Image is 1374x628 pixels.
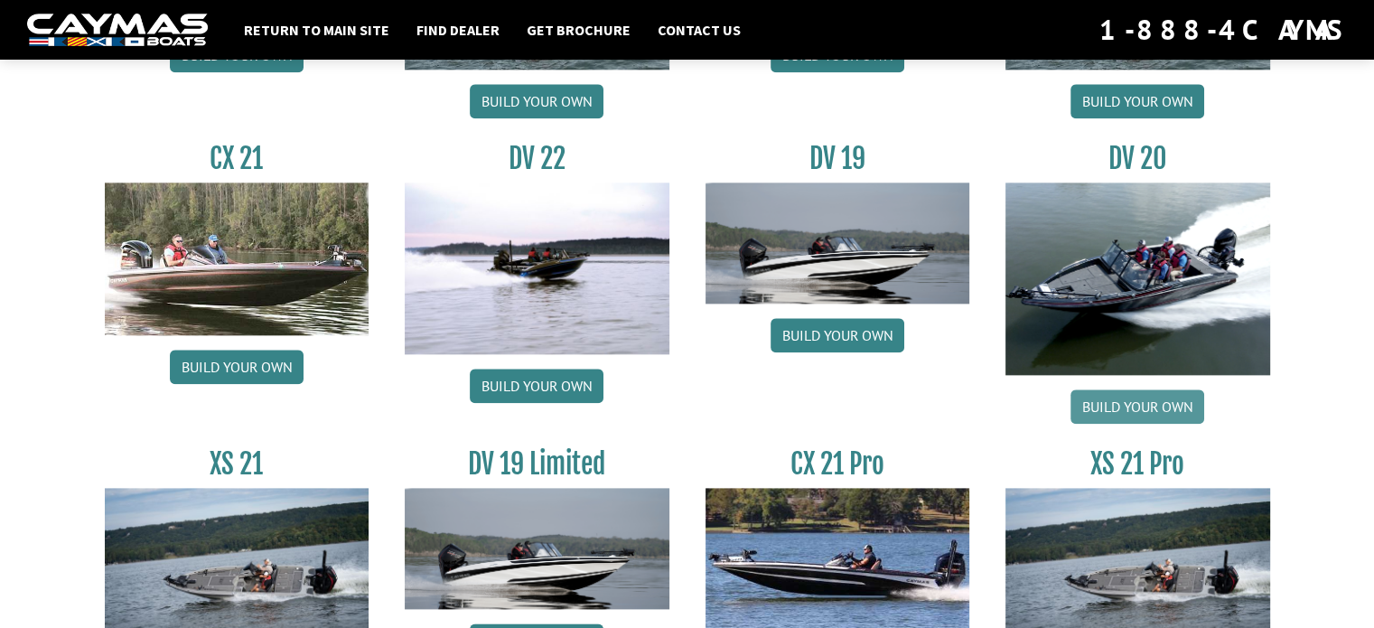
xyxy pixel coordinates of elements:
h3: DV 20 [1005,142,1270,175]
a: Contact Us [649,18,750,42]
img: DV_20_from_website_for_caymas_connect.png [1005,183,1270,375]
img: dv-19-ban_from_website_for_caymas_connect.png [706,183,970,304]
a: Get Brochure [518,18,640,42]
img: DV22_original_motor_cropped_for_caymas_connect.jpg [405,183,669,354]
a: Build your own [470,84,603,118]
h3: DV 19 Limited [405,447,669,481]
h3: DV 22 [405,142,669,175]
h3: XS 21 Pro [1005,447,1270,481]
h3: DV 19 [706,142,970,175]
div: 1-888-4CAYMAS [1099,10,1347,50]
a: Build your own [170,350,304,384]
a: Build your own [771,318,904,352]
h3: CX 21 Pro [706,447,970,481]
a: Return to main site [235,18,398,42]
img: dv-19-ban_from_website_for_caymas_connect.png [405,488,669,609]
a: Find Dealer [407,18,509,42]
a: Build your own [1070,389,1204,424]
h3: CX 21 [105,142,369,175]
a: Build your own [470,369,603,403]
img: CX21_thumb.jpg [105,183,369,334]
img: white-logo-c9c8dbefe5ff5ceceb0f0178aa75bf4bb51f6bca0971e226c86eb53dfe498488.png [27,14,208,47]
h3: XS 21 [105,447,369,481]
a: Build your own [1070,84,1204,118]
